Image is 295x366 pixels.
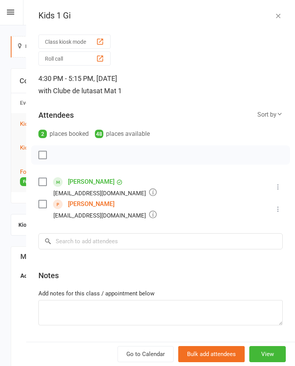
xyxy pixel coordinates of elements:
[95,130,103,138] div: 48
[20,119,48,129] button: Kids 1 Gi
[118,346,174,362] a: Go to Calendar
[17,93,82,113] th: Event/Booking
[68,176,114,188] a: [PERSON_NAME]
[38,289,283,298] div: Add notes for this class / appointment below
[18,222,51,228] strong: Kiosk modes:
[95,129,150,139] div: places available
[38,270,59,281] div: Notes
[38,87,96,95] span: with Clube de lutas
[11,36,284,58] div: We're working on an update to your Clubworx dashboard.
[96,87,122,95] span: at Mat 1
[38,73,283,97] div: 4:30 PM - 5:15 PM, [DATE]
[20,177,46,186] span: Free class
[20,144,66,151] span: Kids 2/ Teens (Gi)
[38,129,89,139] div: places booked
[20,272,96,279] strong: Active / Suspended Members
[20,120,43,127] span: Kids 1 Gi
[68,198,114,210] a: [PERSON_NAME]
[20,168,71,175] span: Foundation BJJ (Gi)
[53,188,157,198] div: [EMAIL_ADDRESS][DOMAIN_NAME]
[38,233,283,249] input: Search to add attendees
[38,110,74,120] div: Attendees
[53,210,157,220] div: [EMAIL_ADDRESS][DOMAIN_NAME]
[26,11,295,21] div: Kids 1 Gi
[20,167,79,186] button: Foundation BJJ (Gi)Free class
[20,77,275,85] h3: Coming up [DATE]
[178,346,245,362] button: Bulk add attendees
[38,51,111,66] button: Roll call
[20,253,275,260] h3: Members
[38,35,111,49] button: Class kiosk mode
[38,130,47,138] div: 2
[257,110,283,120] div: Sort by
[20,143,71,152] button: Kids 2/ Teens (Gi)
[249,346,286,362] button: View
[25,43,91,49] strong: Dashboard upgrade available:
[20,356,47,366] strong: 46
